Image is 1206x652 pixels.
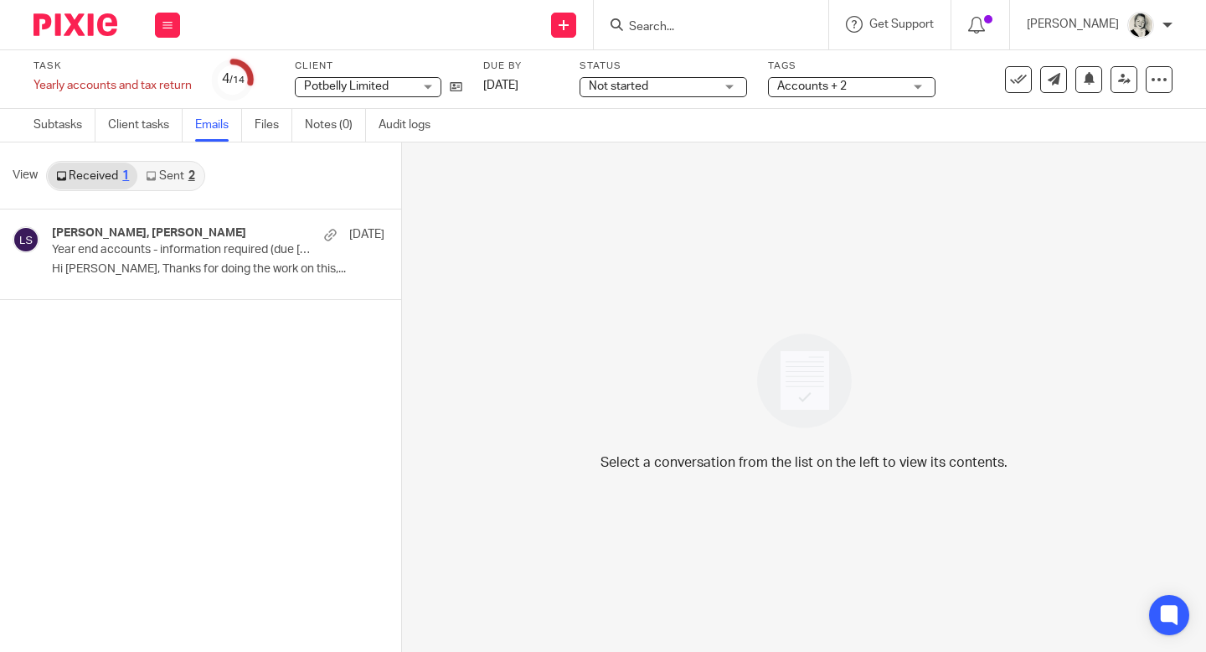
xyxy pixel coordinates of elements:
[137,163,203,189] a: Sent2
[33,109,95,142] a: Subtasks
[768,60,935,73] label: Tags
[483,80,518,91] span: [DATE]
[122,170,129,182] div: 1
[222,70,245,89] div: 4
[33,77,192,94] div: Yearly accounts and tax return
[295,60,462,73] label: Client
[188,170,195,182] div: 2
[1027,16,1119,33] p: [PERSON_NAME]
[589,80,648,92] span: Not started
[229,75,245,85] small: /14
[1127,12,1154,39] img: DA590EE6-2184-4DF2-A25D-D99FB904303F_1_201_a.jpeg
[13,226,39,253] img: svg%3E
[52,243,318,257] p: Year end accounts - information required (due [DATE])
[627,20,778,35] input: Search
[580,60,747,73] label: Status
[52,226,246,241] h4: [PERSON_NAME], [PERSON_NAME]
[349,226,384,243] p: [DATE]
[746,323,863,439] img: image
[52,262,384,277] p: Hi [PERSON_NAME], Thanks for doing the work on this,...
[777,80,847,92] span: Accounts + 2
[13,167,38,184] span: View
[305,109,366,142] a: Notes (0)
[33,13,117,36] img: Pixie
[483,60,559,73] label: Due by
[48,163,137,189] a: Received1
[379,109,443,142] a: Audit logs
[869,18,934,30] span: Get Support
[108,109,183,142] a: Client tasks
[33,60,192,73] label: Task
[195,109,242,142] a: Emails
[255,109,292,142] a: Files
[304,80,389,92] span: Potbelly Limited
[600,453,1008,473] p: Select a conversation from the list on the left to view its contents.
